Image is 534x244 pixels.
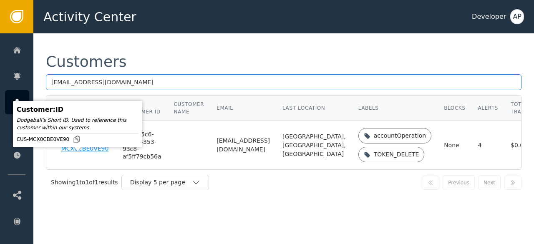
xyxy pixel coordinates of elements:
button: AP [510,9,524,24]
div: Blocks [444,104,465,112]
td: 4 [472,121,505,169]
div: TOKEN_DELETE [374,150,419,159]
div: CUS-MCX0CBE0VE90 [17,135,139,143]
div: Customer : ID [17,105,139,115]
div: None [444,141,465,150]
div: Dodgeball's Short ID. Used to reference this customer within our systems. [17,116,139,131]
div: Customer Name [174,101,204,116]
div: Display 5 per page [130,178,192,187]
div: Your Customer ID [123,101,161,116]
span: Activity Center [43,8,136,26]
div: Developer [472,12,506,22]
div: Customers [46,54,127,69]
td: [EMAIL_ADDRESS][DOMAIN_NAME] [210,121,276,169]
button: Display 5 per page [121,175,209,190]
div: Showing 1 to 1 of 1 results [51,178,118,187]
div: Alerts [478,104,499,112]
div: Labels [358,104,431,112]
td: [GEOGRAPHIC_DATA], [GEOGRAPHIC_DATA], [GEOGRAPHIC_DATA] [276,121,352,169]
div: Total Trans. [511,101,530,116]
div: accountOperation [374,131,426,140]
input: Search by name, email, or ID [46,74,521,90]
div: Email [217,104,270,112]
div: Last Location [282,104,346,112]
